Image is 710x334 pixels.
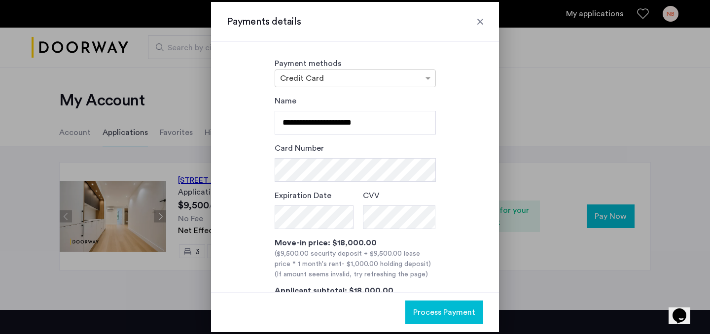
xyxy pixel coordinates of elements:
[669,295,700,324] iframe: chat widget
[275,269,436,280] div: (If amount seems invalid, try refreshing the page)
[227,15,483,29] h3: Payments details
[413,306,475,318] span: Process Payment
[363,190,380,201] label: CVV
[405,301,483,324] button: button
[275,95,296,107] label: Name
[275,237,436,249] div: Move-in price: $18,000.00
[275,142,324,154] label: Card Number
[342,261,428,267] span: - $1,000.00 holding deposit
[275,60,341,67] label: Payment methods
[275,285,436,297] div: Applicant subtotal: $18,000.00
[275,190,331,201] label: Expiration Date
[275,249,436,269] div: ($9,500.00 security deposit + $9,500.00 lease price * 1 month's rent )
